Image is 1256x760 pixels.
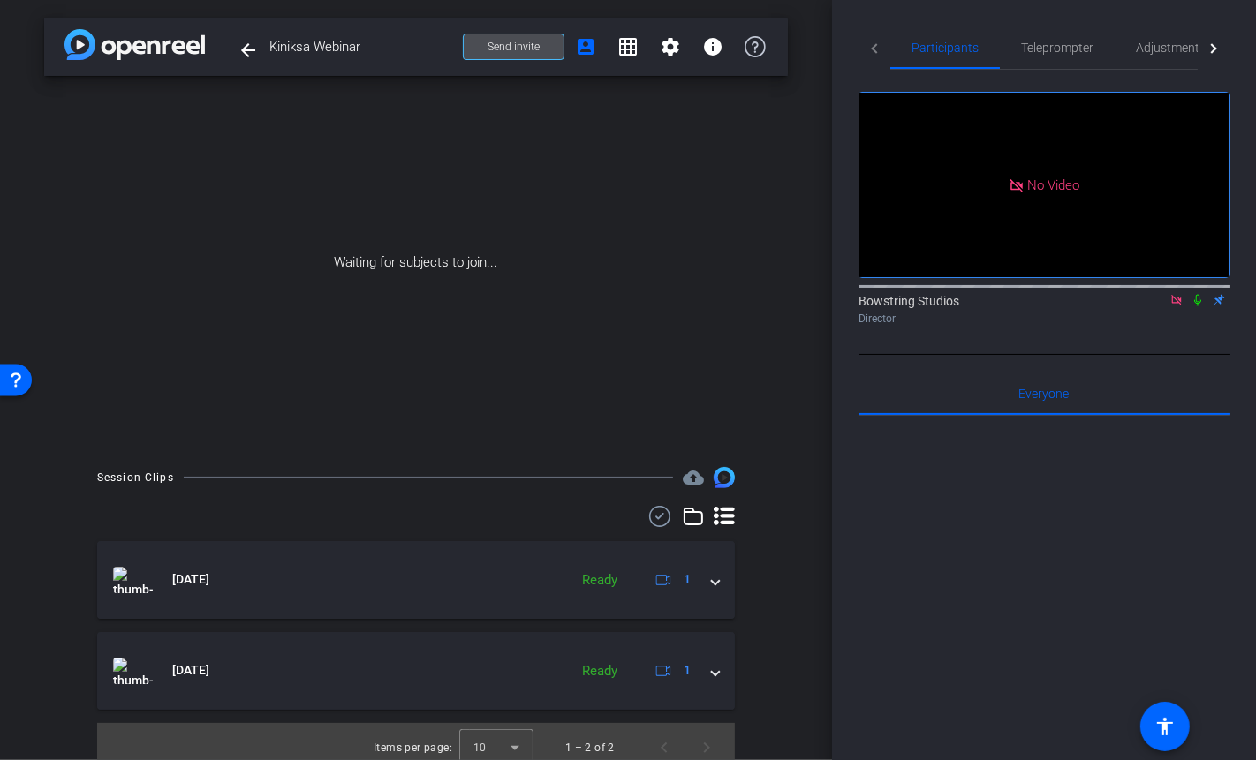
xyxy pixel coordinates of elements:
[113,567,153,593] img: thumb-nail
[617,36,639,57] mat-icon: grid_on
[573,570,626,591] div: Ready
[573,661,626,681] div: Ready
[238,40,259,61] mat-icon: arrow_back
[684,570,691,589] span: 1
[1021,41,1093,54] span: Teleprompter
[269,29,452,64] span: Kiniksa Webinar
[64,29,205,60] img: app-logo
[1136,41,1206,54] span: Adjustments
[97,469,174,486] div: Session Clips
[488,40,540,54] span: Send invite
[374,739,452,756] div: Items per page:
[684,661,691,680] span: 1
[97,632,735,710] mat-expansion-panel-header: thumb-nail[DATE]Ready1
[859,292,1230,327] div: Bowstring Studios
[683,467,704,488] mat-icon: cloud_upload
[660,36,681,57] mat-icon: settings
[1154,716,1176,737] mat-icon: accessibility
[859,311,1230,327] div: Director
[1027,177,1079,192] span: No Video
[113,658,153,684] img: thumb-nail
[1019,388,1070,400] span: Everyone
[172,570,209,589] span: [DATE]
[463,34,564,60] button: Send invite
[44,76,788,449] div: Waiting for subjects to join...
[912,41,979,54] span: Participants
[714,467,735,488] img: Session clips
[683,467,704,488] span: Destinations for your clips
[702,36,723,57] mat-icon: info
[97,541,735,619] mat-expansion-panel-header: thumb-nail[DATE]Ready1
[575,36,596,57] mat-icon: account_box
[172,661,209,680] span: [DATE]
[565,739,615,756] div: 1 – 2 of 2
